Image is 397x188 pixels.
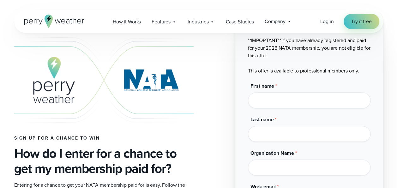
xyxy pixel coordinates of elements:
[250,149,294,157] span: Organization Name
[320,18,334,25] a: Log in
[248,19,370,75] div: **IMPORTANT** If you have already registered and paid for your 2026 NATA membership, you are not ...
[351,18,371,25] span: Try it free
[226,18,254,26] span: Case Studies
[107,15,146,28] a: How it Works
[14,146,194,176] h3: How do I enter for a chance to get my membership paid for?
[250,82,274,90] span: First name
[152,18,171,26] span: Features
[188,18,209,26] span: Industries
[265,18,286,25] span: Company
[113,18,141,26] span: How it Works
[220,15,259,28] a: Case Studies
[250,116,274,123] span: Last name
[14,136,194,141] h4: Sign up for a chance to win
[344,14,379,29] a: Try it free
